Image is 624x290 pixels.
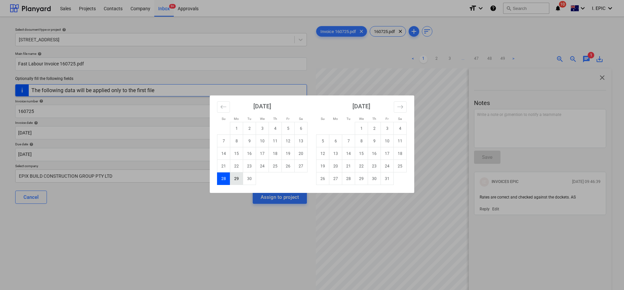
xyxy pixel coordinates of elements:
td: Monday, September 15, 2025 [230,147,243,160]
td: Thursday, October 16, 2025 [368,147,381,160]
small: Su [222,117,226,121]
td: Wednesday, October 8, 2025 [355,135,368,147]
td: Tuesday, September 23, 2025 [243,160,256,172]
td: Monday, October 27, 2025 [329,172,342,185]
td: Friday, September 19, 2025 [282,147,295,160]
small: Mo [333,117,338,121]
small: Tu [347,117,350,121]
button: Move backward to switch to the previous month. [217,101,230,113]
small: Fr [286,117,289,121]
td: Thursday, October 23, 2025 [368,160,381,172]
td: Monday, October 6, 2025 [329,135,342,147]
td: Tuesday, September 2, 2025 [243,122,256,135]
td: Monday, October 13, 2025 [329,147,342,160]
strong: [DATE] [352,103,370,110]
td: Friday, October 24, 2025 [381,160,394,172]
small: Th [273,117,277,121]
button: Move forward to switch to the next month. [394,101,407,113]
td: Saturday, October 4, 2025 [394,122,407,135]
td: Wednesday, September 17, 2025 [256,147,269,160]
iframe: Chat Widget [591,258,624,290]
td: Saturday, October 25, 2025 [394,160,407,172]
td: Tuesday, September 30, 2025 [243,172,256,185]
td: Thursday, October 2, 2025 [368,122,381,135]
td: Monday, September 29, 2025 [230,172,243,185]
small: Su [321,117,325,121]
small: Sa [398,117,402,121]
td: Friday, October 10, 2025 [381,135,394,147]
td: Sunday, October 5, 2025 [316,135,329,147]
td: Saturday, September 20, 2025 [295,147,308,160]
td: Sunday, September 14, 2025 [217,147,230,160]
td: Wednesday, September 10, 2025 [256,135,269,147]
td: Wednesday, September 3, 2025 [256,122,269,135]
td: Friday, October 3, 2025 [381,122,394,135]
td: Sunday, October 12, 2025 [316,147,329,160]
td: Friday, October 31, 2025 [381,172,394,185]
td: Wednesday, October 15, 2025 [355,147,368,160]
td: Wednesday, October 1, 2025 [355,122,368,135]
td: Tuesday, October 14, 2025 [342,147,355,160]
td: Wednesday, October 22, 2025 [355,160,368,172]
td: Friday, October 17, 2025 [381,147,394,160]
td: Thursday, October 30, 2025 [368,172,381,185]
td: Tuesday, September 16, 2025 [243,147,256,160]
td: Thursday, September 18, 2025 [269,147,282,160]
td: Sunday, October 26, 2025 [316,172,329,185]
small: Mo [234,117,239,121]
td: Sunday, September 21, 2025 [217,160,230,172]
td: Monday, September 1, 2025 [230,122,243,135]
td: Friday, September 26, 2025 [282,160,295,172]
td: Thursday, September 25, 2025 [269,160,282,172]
td: Friday, September 12, 2025 [282,135,295,147]
td: Wednesday, October 29, 2025 [355,172,368,185]
td: Selected. Sunday, September 28, 2025 [217,172,230,185]
td: Friday, September 5, 2025 [282,122,295,135]
td: Saturday, September 6, 2025 [295,122,308,135]
td: Tuesday, September 9, 2025 [243,135,256,147]
td: Saturday, October 11, 2025 [394,135,407,147]
small: Sa [299,117,303,121]
small: Fr [385,117,388,121]
div: Calendar [210,95,414,193]
td: Thursday, September 11, 2025 [269,135,282,147]
td: Sunday, October 19, 2025 [316,160,329,172]
td: Saturday, October 18, 2025 [394,147,407,160]
td: Thursday, October 9, 2025 [368,135,381,147]
small: Th [372,117,376,121]
small: Tu [247,117,251,121]
td: Saturday, September 13, 2025 [295,135,308,147]
td: Monday, September 22, 2025 [230,160,243,172]
td: Tuesday, October 21, 2025 [342,160,355,172]
td: Wednesday, September 24, 2025 [256,160,269,172]
strong: [DATE] [253,103,271,110]
small: We [260,117,265,121]
td: Tuesday, October 7, 2025 [342,135,355,147]
td: Monday, September 8, 2025 [230,135,243,147]
td: Sunday, September 7, 2025 [217,135,230,147]
td: Thursday, September 4, 2025 [269,122,282,135]
small: We [359,117,364,121]
td: Monday, October 20, 2025 [329,160,342,172]
td: Tuesday, October 28, 2025 [342,172,355,185]
td: Saturday, September 27, 2025 [295,160,308,172]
